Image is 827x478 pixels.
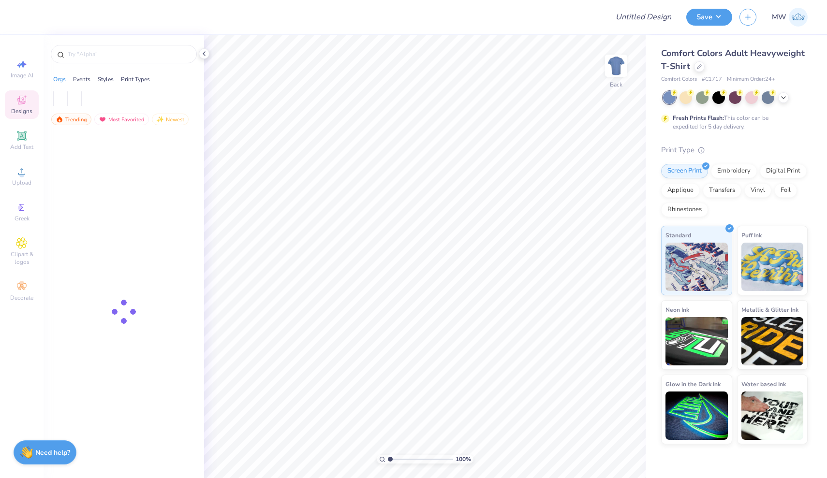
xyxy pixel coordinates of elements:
[15,215,30,222] span: Greek
[5,250,39,266] span: Clipart & logos
[56,116,63,123] img: trending.gif
[661,183,700,198] div: Applique
[744,183,771,198] div: Vinyl
[10,294,33,302] span: Decorate
[673,114,724,122] strong: Fresh Prints Flash:
[741,304,798,315] span: Metallic & Glitter Ink
[665,304,689,315] span: Neon Ink
[661,203,708,217] div: Rhinestones
[665,391,728,440] img: Glow in the Dark Ink
[11,72,33,79] span: Image AI
[727,75,775,84] span: Minimum Order: 24 +
[702,75,722,84] span: # C1717
[661,47,805,72] span: Comfort Colors Adult Heavyweight T-Shirt
[665,317,728,365] img: Neon Ink
[35,448,70,457] strong: Need help?
[703,183,741,198] div: Transfers
[741,317,804,365] img: Metallic & Glitter Ink
[121,75,150,84] div: Print Types
[741,379,786,389] span: Water based Ink
[67,49,191,59] input: Try "Alpha"
[99,116,106,123] img: most_fav.gif
[789,8,808,27] img: Mason Wahlberg
[665,230,691,240] span: Standard
[661,75,697,84] span: Comfort Colors
[741,243,804,291] img: Puff Ink
[152,114,189,125] div: Newest
[53,75,66,84] div: Orgs
[608,7,679,27] input: Untitled Design
[11,107,32,115] span: Designs
[94,114,149,125] div: Most Favorited
[98,75,114,84] div: Styles
[673,114,792,131] div: This color can be expedited for 5 day delivery.
[665,243,728,291] img: Standard
[661,164,708,178] div: Screen Print
[665,379,721,389] span: Glow in the Dark Ink
[741,391,804,440] img: Water based Ink
[774,183,797,198] div: Foil
[711,164,757,178] div: Embroidery
[156,116,164,123] img: Newest.gif
[686,9,732,26] button: Save
[772,8,808,27] a: MW
[456,455,471,464] span: 100 %
[10,143,33,151] span: Add Text
[610,80,622,89] div: Back
[51,114,91,125] div: Trending
[772,12,786,23] span: MW
[73,75,90,84] div: Events
[606,56,626,75] img: Back
[661,145,808,156] div: Print Type
[741,230,762,240] span: Puff Ink
[12,179,31,187] span: Upload
[760,164,807,178] div: Digital Print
